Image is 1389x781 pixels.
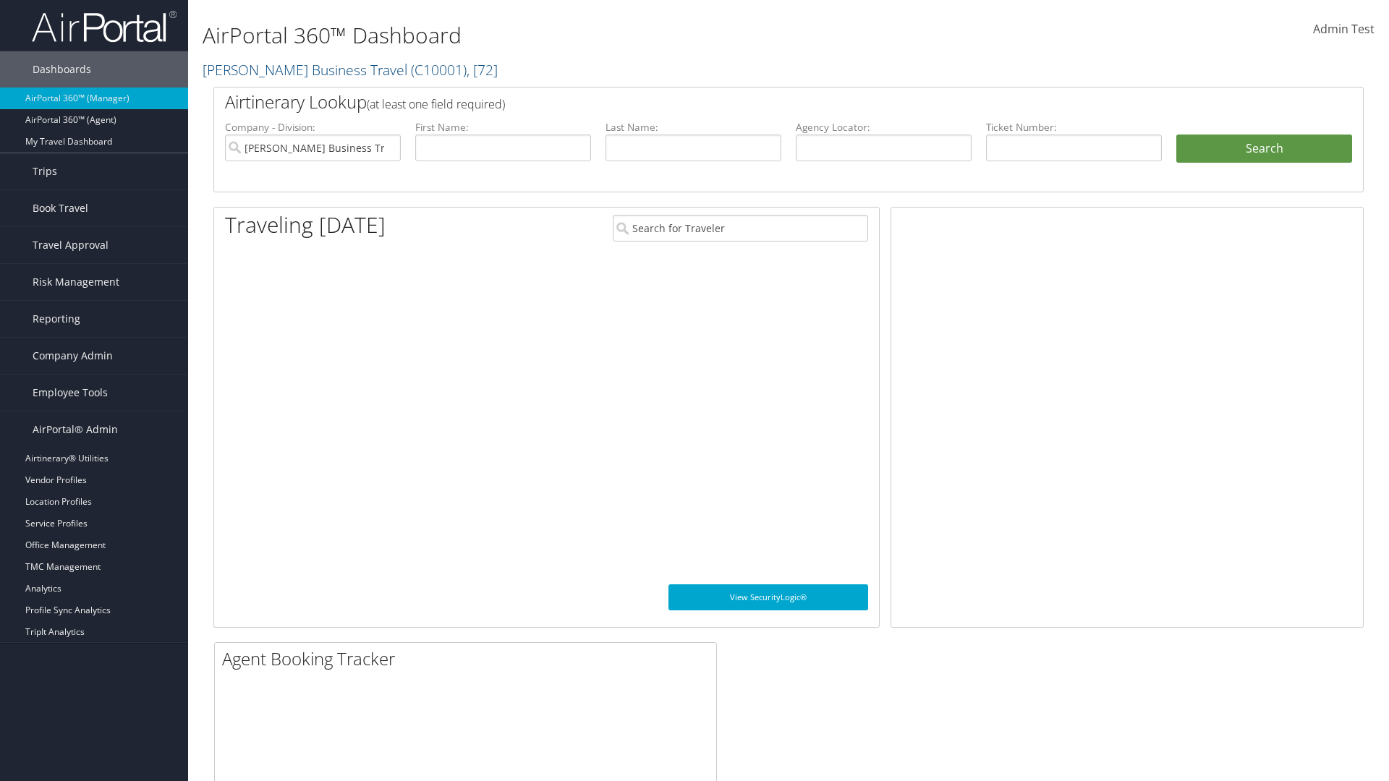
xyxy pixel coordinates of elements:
a: View SecurityLogic® [668,584,868,610]
h2: Agent Booking Tracker [222,646,716,671]
h1: Traveling [DATE] [225,210,386,240]
h2: Airtinerary Lookup [225,90,1257,114]
span: Risk Management [33,264,119,300]
label: Agency Locator: [796,120,972,135]
span: (at least one field required) [367,96,505,112]
span: Admin Test [1313,21,1375,37]
a: [PERSON_NAME] Business Travel [203,60,498,80]
span: Trips [33,153,57,189]
span: Dashboards [33,51,91,88]
img: airportal-logo.png [32,9,177,43]
span: Travel Approval [33,227,109,263]
input: Search for Traveler [613,215,868,242]
h1: AirPortal 360™ Dashboard [203,20,984,51]
span: ( C10001 ) [411,60,467,80]
label: Company - Division: [225,120,401,135]
label: First Name: [415,120,591,135]
label: Last Name: [606,120,781,135]
a: Admin Test [1313,7,1375,52]
label: Ticket Number: [986,120,1162,135]
span: Reporting [33,301,80,337]
span: , [ 72 ] [467,60,498,80]
span: Book Travel [33,190,88,226]
span: Company Admin [33,338,113,374]
button: Search [1176,135,1352,163]
span: AirPortal® Admin [33,411,118,448]
span: Employee Tools [33,375,108,411]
